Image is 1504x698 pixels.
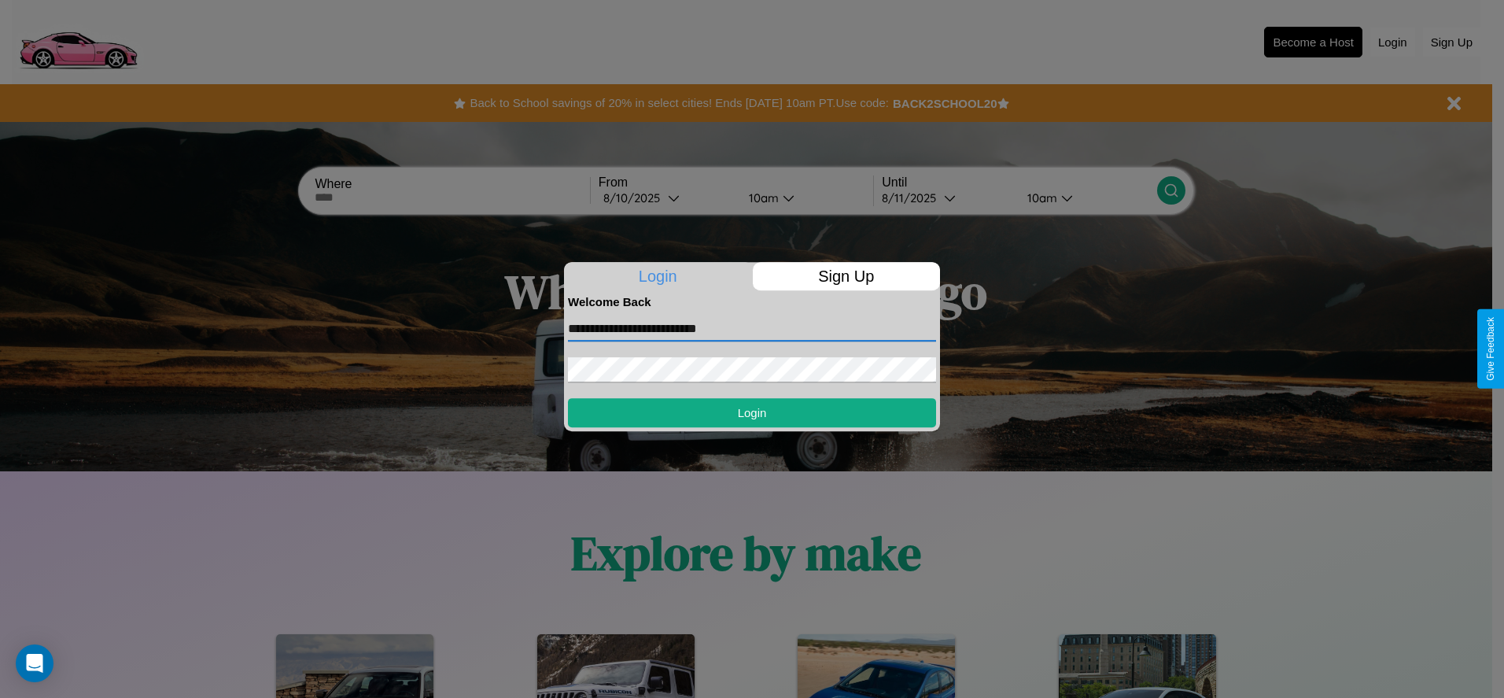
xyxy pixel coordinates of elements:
div: Give Feedback [1485,317,1496,381]
p: Login [564,262,752,290]
h4: Welcome Back [568,295,936,308]
button: Login [568,398,936,427]
div: Open Intercom Messenger [16,644,53,682]
p: Sign Up [753,262,941,290]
